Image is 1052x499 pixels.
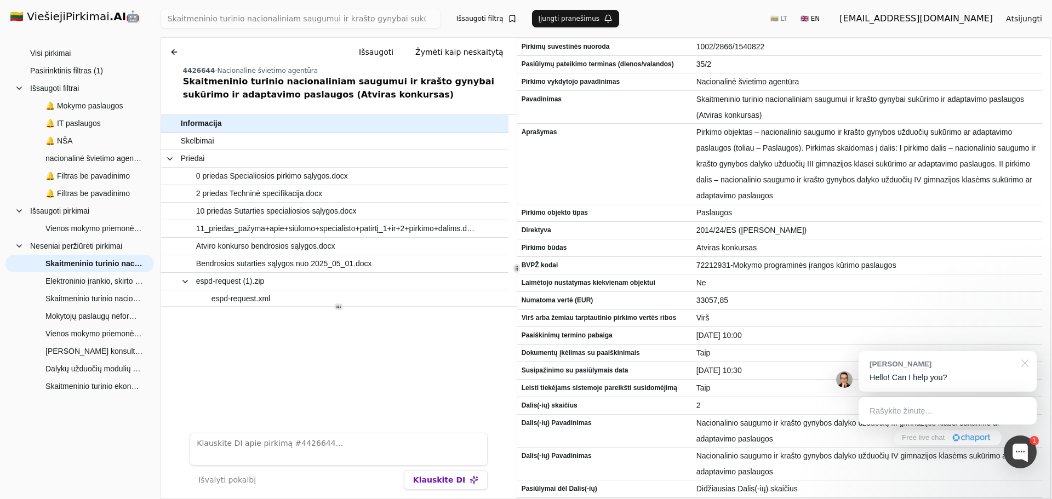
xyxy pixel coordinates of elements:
[696,56,1038,72] span: 35/2
[183,75,512,101] div: Skaitmeninio turinio nacionaliniam saugumui ir krašto gynybai sukūrimo ir adaptavimo paslaugos (A...
[450,10,523,27] button: Išsaugoti filtrą
[894,430,1001,445] a: Free live chat·
[30,238,122,254] span: Neseniai peržiūrėti pirkimai
[522,222,688,238] span: Direktyva
[522,292,688,308] span: Numatoma vertė (EUR)
[45,115,101,131] span: 🔔 IT paslaugos
[696,275,1038,291] span: Ne
[110,10,127,23] strong: .AI
[181,133,214,149] span: Skelbimai
[196,203,357,219] span: 10 priedas Sutarties specialiosios sąlygos.docx
[522,415,688,431] span: Dalis(-ių) Pavadinimas
[902,433,945,443] span: Free live chat
[696,415,1038,447] span: Nacionalinio saugumo ir krašto gynybos dalyko užduočių III gimnazijos klasei sukūrimo ar adaptavi...
[522,363,688,378] span: Susipažinimo su pasiūlymais data
[45,97,123,114] span: 🔔 Mokymo paslaugos
[522,398,688,414] span: Dalis(-ių) skaičius
[161,9,441,28] input: Greita paieška...
[859,397,1037,425] div: Rašykite žinutę...
[45,133,73,149] span: 🔔 NŠA
[45,273,143,289] span: Elektroninio įrankio, skirto lietuvių (ne gimtosios) kalbos mokėjimui ir įgytoms kompetencijoms v...
[196,221,476,237] span: 11_priedas_pažyma+apie+siūlomo+specialisto+patirtį_1+ir+2+pirkimo+dalims.docx
[696,222,1038,238] span: 2014/24/ES ([PERSON_NAME])
[947,433,950,443] div: ·
[404,470,488,490] button: Klauskite DI
[45,343,143,359] span: [PERSON_NAME] konsultacija dėl mokymų vedimo paslaugos pagal parengtą kvalifikacijos tobulinimo p...
[30,80,79,96] span: Išsaugoti filtrai
[522,275,688,291] span: Laimėtojo nustatymas kiekvienam objektui
[696,310,1038,326] span: Virš
[839,12,993,25] div: [EMAIL_ADDRESS][DOMAIN_NAME]
[696,380,1038,396] span: Taip
[794,10,826,27] button: 🇬🇧 EN
[522,205,688,221] span: Pirkimo objekto tipas
[696,124,1038,204] span: Pirkimo objektas – nacionalinio saugumo ir krašto gynybos užduočių sukūrimo ar adaptavimo paslaug...
[696,257,1038,273] span: 72212931-Mokymo programinės įrangos kūrimo paslaugos
[870,359,1015,369] div: [PERSON_NAME]
[522,481,688,497] span: Pasiūlymai dėl Dalis(-ių)
[183,66,512,75] div: -
[196,186,322,202] span: 2 priedas Techninė specifikacija.docx
[696,345,1038,361] span: Taip
[196,238,335,254] span: Atviro konkurso bendrosios sąlygos.docx
[196,256,372,272] span: Bendrosios sutarties sąlygos nuo 2025_05_01.docx
[997,9,1051,28] button: Atsijungti
[45,360,143,377] span: Dalykų užduočių modulių (didelį mokymosi potencialą turintiems mokiniams) sukūrimo paslaugos (Atv...
[522,74,688,90] span: Pirkimo vykdytojo pavadinimas
[836,371,853,388] img: Jonas
[870,372,1026,383] p: Hello! Can I help you?
[183,67,215,74] span: 4426644
[696,328,1038,343] span: [DATE] 10:00
[696,39,1038,55] span: 1002/2866/1540822
[45,185,130,202] span: 🔔 Filtras be pavadinimo
[350,42,402,62] button: Išsaugoti
[45,220,143,237] span: Vienos mokymo priemonės turinio parengimo su skaitmenine versija 3–5 m. vaikams A1–A2 paslaugų pi...
[218,67,318,74] span: Nacionalinė švietimo agentūra
[45,308,143,324] span: Mokytojų paslaugų neformaliojo vaikų švietimo veiklai vykdyti dinaminės pirkimo sistemos sukūrima...
[181,116,222,131] span: Informacija
[522,380,688,396] span: Leisti tiekėjams sistemoje pareikšti susidomėjimą
[522,328,688,343] span: Paaiškinimų termino pabaiga
[45,290,143,307] span: Skaitmeninio turinio nacionaliniam saugumui ir krašto gynybai sukūrimo ar adaptavimo paslaugų pir...
[45,168,130,184] span: 🔔 Filtras be pavadinimo
[30,62,103,79] span: Pasirinktinis filtras (1)
[696,363,1038,378] span: [DATE] 10:30
[696,240,1038,256] span: Atviras konkursas
[522,91,688,107] span: Pavadinimas
[407,42,512,62] button: Žymėti kaip neskaitytą
[696,292,1038,308] span: 33057,85
[532,10,620,27] button: Įjungti pranešimus
[45,255,143,272] span: Skaitmeninio turinio nacionaliniam saugumui ir krašto gynybai sukūrimo ir adaptavimo paslaugos (A...
[522,448,688,464] span: Dalis(-ių) Pavadinimas
[30,203,89,219] span: Išsaugoti pirkimai
[30,45,71,61] span: Visi pirkimai
[522,240,688,256] span: Pirkimo būdas
[45,150,143,167] span: nacionalinė švietimo agentūra
[522,257,688,273] span: BVPŽ kodai
[181,151,205,167] span: Priedai
[45,325,143,342] span: Vienos mokymo priemonės turinio parengimo su skaitmenine versija 3–5 m. vaikams A1–A2 paslaugų pi...
[522,345,688,361] span: Dokumentų įkėlimas su paaiškinimais
[696,398,1038,414] span: 2
[211,291,270,307] span: espd-request.xml
[45,378,143,394] span: Skaitmeninio turinio ekonomikai ir verslumui sukūrimo ar adaptavimo paslaugos (Atviras konkursas)
[696,205,1038,221] span: Paslaugos
[522,56,688,72] span: Pasiūlymų pateikimo terminas (dienos/valandos)
[196,273,265,289] span: espd-request (1).zip
[696,91,1038,123] span: Skaitmeninio turinio nacionaliniam saugumui ir krašto gynybai sukūrimo ir adaptavimo paslaugos (A...
[1030,436,1039,445] div: 1
[196,168,348,184] span: 0 priedas Specialiosios pirkimo sąlygos.docx
[522,39,688,55] span: Pirkimų suvestinės nuoroda
[696,481,1038,497] span: Didžiausias Dalis(-ių) skaičius
[696,74,1038,90] span: Nacionalinė švietimo agentūra
[696,448,1038,480] span: Nacionalinio saugumo ir krašto gynybos dalyko užduočių IV gimnazijos klasėms sukūrimo ar adaptavi...
[522,124,688,140] span: Aprašymas
[522,310,688,326] span: Virš arba žemiau tarptautinio pirkimo vertės ribos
